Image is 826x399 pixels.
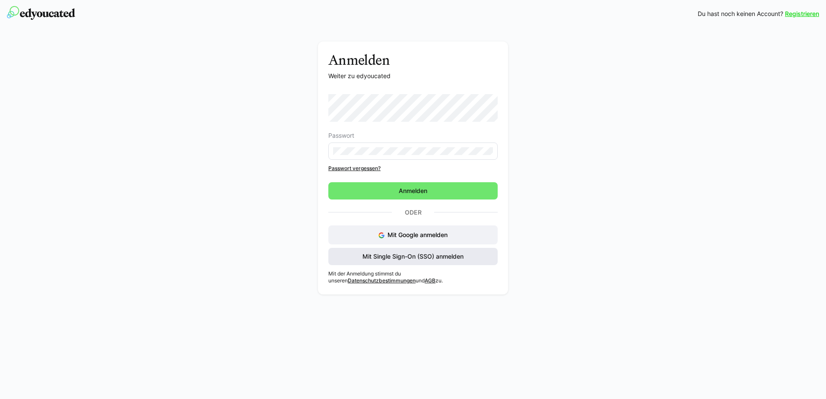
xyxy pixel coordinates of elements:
button: Anmelden [328,182,498,199]
a: Passwort vergessen? [328,165,498,172]
p: Weiter zu edyoucated [328,72,498,80]
p: Mit der Anmeldung stimmst du unseren und zu. [328,270,498,284]
img: edyoucated [7,6,75,20]
span: Du hast noch keinen Account? [698,9,783,18]
span: Passwort [328,132,354,139]
span: Mit Single Sign-On (SSO) anmelden [361,252,465,261]
a: Registrieren [785,9,819,18]
span: Mit Google anmelden [388,231,448,238]
button: Mit Single Sign-On (SSO) anmelden [328,248,498,265]
a: Datenschutzbestimmungen [348,277,416,284]
p: Oder [392,206,434,218]
button: Mit Google anmelden [328,225,498,244]
a: AGB [425,277,435,284]
h3: Anmelden [328,52,498,68]
span: Anmelden [397,187,429,195]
